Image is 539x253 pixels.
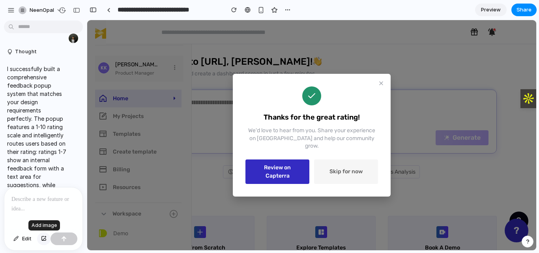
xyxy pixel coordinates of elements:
[158,107,291,130] p: We'd love to hear from you. Share your experience on [GEOGRAPHIC_DATA] and help our community grow.
[475,4,507,16] a: Preview
[517,6,532,14] span: Share
[227,139,291,164] button: Skip for now
[434,71,448,85] img: Apollo.io
[481,6,501,14] span: Preview
[15,4,66,17] button: NeenOpal
[9,232,36,245] button: Edit
[511,4,537,16] button: Share
[30,6,54,14] span: NeenOpal
[158,139,222,164] button: Review on Capterra
[28,220,60,231] div: Add image
[158,93,291,102] h3: Thanks for the great rating!
[22,235,32,243] span: Edit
